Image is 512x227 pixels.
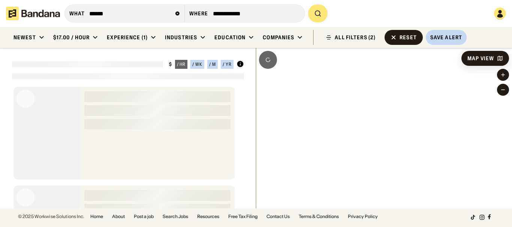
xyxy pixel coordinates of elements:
[177,62,186,67] div: / hr
[209,62,216,67] div: / m
[335,35,376,40] div: ALL FILTERS (2)
[192,62,202,67] div: / wk
[6,7,60,20] img: Bandana logotype
[467,56,494,61] div: Map View
[263,34,294,41] div: Companies
[112,214,125,219] a: About
[53,34,90,41] div: $17.00 / hour
[90,214,103,219] a: Home
[400,35,417,40] div: Reset
[223,62,232,67] div: / yr
[169,61,172,67] div: $
[134,214,154,219] a: Post a job
[18,214,84,219] div: © 2025 Workwise Solutions Inc.
[430,34,462,41] div: Save Alert
[165,34,197,41] div: Industries
[266,214,290,219] a: Contact Us
[228,214,257,219] a: Free Tax Filing
[12,84,244,208] div: grid
[348,214,378,219] a: Privacy Policy
[214,34,246,41] div: Education
[163,214,188,219] a: Search Jobs
[13,34,36,41] div: Newest
[197,214,219,219] a: Resources
[299,214,339,219] a: Terms & Conditions
[69,10,85,17] div: what
[189,10,208,17] div: Where
[107,34,148,41] div: Experience (1)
